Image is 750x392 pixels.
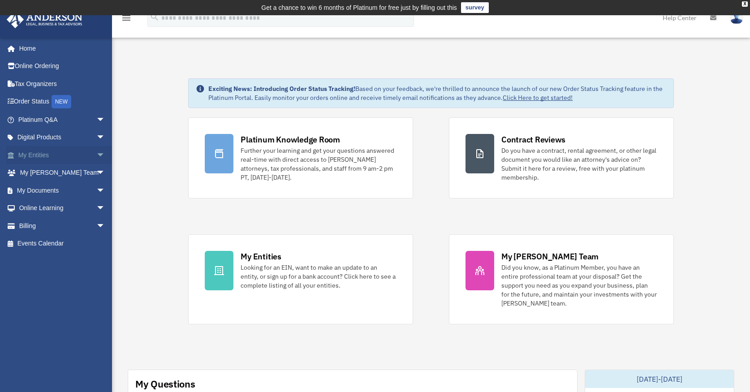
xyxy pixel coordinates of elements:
div: My Questions [135,377,195,391]
a: My [PERSON_NAME] Team Did you know, as a Platinum Member, you have an entire professional team at... [449,234,674,324]
i: menu [121,13,132,23]
span: arrow_drop_down [96,146,114,164]
a: Platinum Knowledge Room Further your learning and get your questions answered real-time with dire... [188,117,413,198]
a: Billingarrow_drop_down [6,217,119,235]
div: Platinum Knowledge Room [241,134,340,145]
a: Tax Organizers [6,75,119,93]
span: arrow_drop_down [96,111,114,129]
a: Contract Reviews Do you have a contract, rental agreement, or other legal document you would like... [449,117,674,198]
a: Click Here to get started! [503,94,573,102]
img: Anderson Advisors Platinum Portal [4,11,85,28]
a: Online Ordering [6,57,119,75]
i: search [150,12,159,22]
span: arrow_drop_down [96,181,114,200]
div: My [PERSON_NAME] Team [501,251,599,262]
strong: Exciting News: Introducing Order Status Tracking! [208,85,355,93]
div: Looking for an EIN, want to make an update to an entity, or sign up for a bank account? Click her... [241,263,397,290]
a: survey [461,2,489,13]
span: arrow_drop_down [96,164,114,182]
div: My Entities [241,251,281,262]
a: Home [6,39,114,57]
a: My Entitiesarrow_drop_down [6,146,119,164]
img: User Pic [730,11,743,24]
a: menu [121,16,132,23]
span: arrow_drop_down [96,217,114,235]
a: Digital Productsarrow_drop_down [6,129,119,146]
a: Order StatusNEW [6,93,119,111]
a: Events Calendar [6,235,119,253]
div: Get a chance to win 6 months of Platinum for free just by filling out this [261,2,457,13]
span: arrow_drop_down [96,199,114,218]
div: Did you know, as a Platinum Member, you have an entire professional team at your disposal? Get th... [501,263,657,308]
a: My Entities Looking for an EIN, want to make an update to an entity, or sign up for a bank accoun... [188,234,413,324]
span: arrow_drop_down [96,129,114,147]
div: close [742,1,748,7]
a: My [PERSON_NAME] Teamarrow_drop_down [6,164,119,182]
div: Do you have a contract, rental agreement, or other legal document you would like an attorney's ad... [501,146,657,182]
a: Online Learningarrow_drop_down [6,199,119,217]
div: [DATE]-[DATE] [585,370,734,388]
a: Platinum Q&Aarrow_drop_down [6,111,119,129]
div: Contract Reviews [501,134,565,145]
div: NEW [52,95,71,108]
a: My Documentsarrow_drop_down [6,181,119,199]
div: Based on your feedback, we're thrilled to announce the launch of our new Order Status Tracking fe... [208,84,666,102]
div: Further your learning and get your questions answered real-time with direct access to [PERSON_NAM... [241,146,397,182]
